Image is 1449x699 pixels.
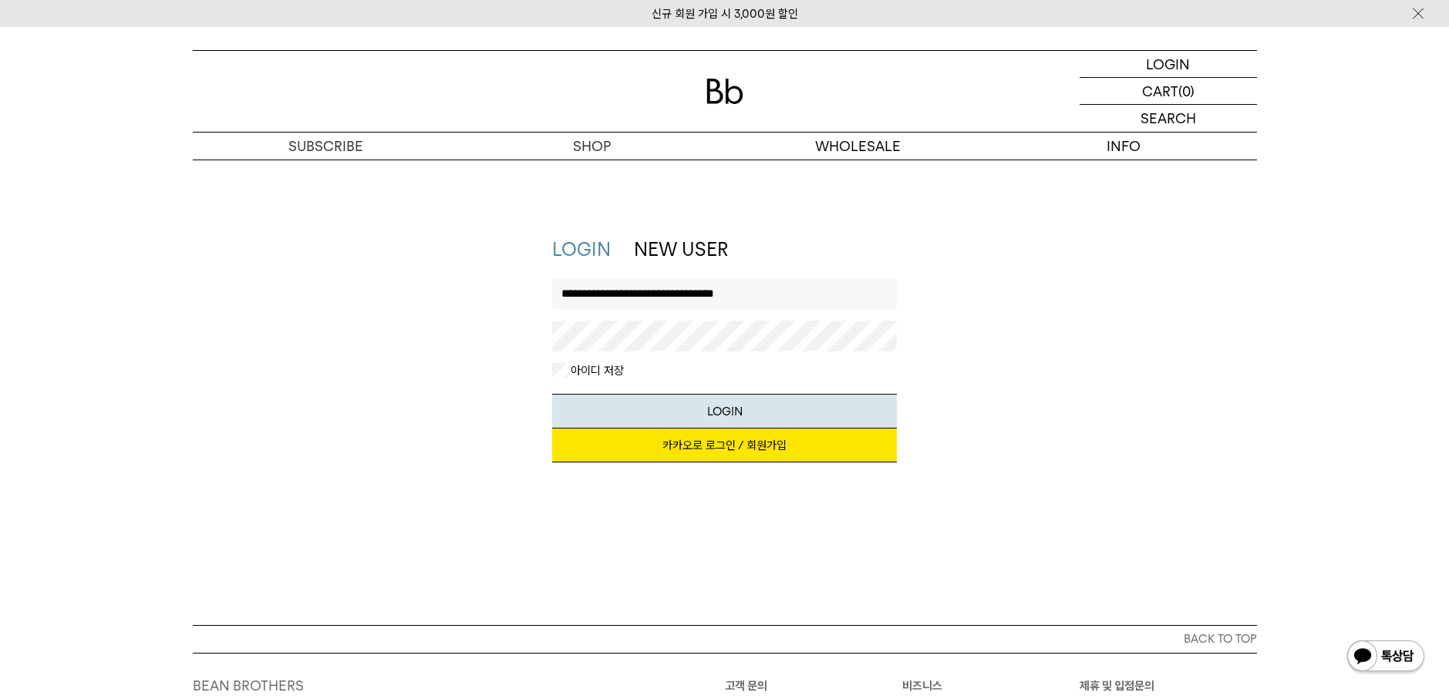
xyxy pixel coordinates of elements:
[193,677,304,694] a: BEAN BROTHERS
[706,79,743,104] img: 로고
[725,677,902,695] p: 고객 문의
[1080,78,1257,105] a: CART (0)
[1346,639,1426,676] img: 카카오톡 채널 1:1 채팅 버튼
[634,238,728,260] a: NEW USER
[552,238,611,260] a: LOGIN
[459,133,725,160] a: SHOP
[652,7,798,21] a: 신규 회원 가입 시 3,000원 할인
[1080,677,1257,695] p: 제휴 및 입점문의
[552,428,897,462] a: 카카오로 로그인 / 회원가입
[1178,78,1195,104] p: (0)
[1080,51,1257,78] a: LOGIN
[193,133,459,160] a: SUBSCRIBE
[568,363,624,378] label: 아이디 저장
[902,677,1080,695] p: 비즈니스
[1142,78,1178,104] p: CART
[991,133,1257,160] p: INFO
[193,625,1257,653] button: BACK TO TOP
[552,394,897,428] button: LOGIN
[725,133,991,160] p: WHOLESALE
[1146,51,1190,77] p: LOGIN
[1141,105,1196,132] p: SEARCH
